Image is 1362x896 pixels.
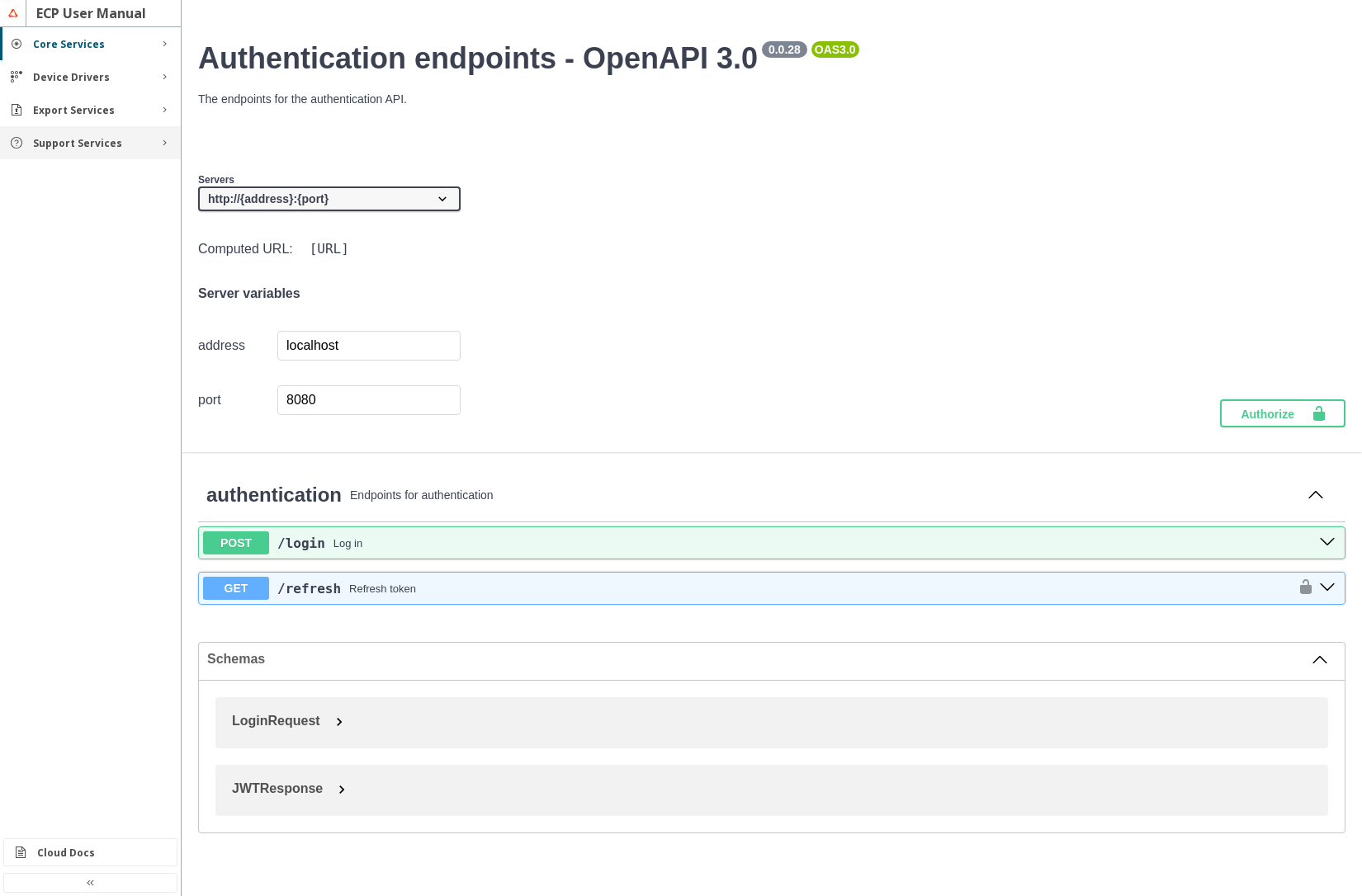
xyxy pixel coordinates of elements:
button: Authorize [1220,399,1345,427]
p: The endpoints for the authentication API. [198,92,1345,106]
code: [URL] [306,238,352,260]
h4: Server variables [198,286,461,301]
a: /refresh [277,581,341,597]
span: JWTResponse [232,781,323,795]
pre: OAS 3.0 [815,43,856,56]
button: JWTResponse [224,773,1336,804]
div: Log in [333,537,362,549]
button: authorization button unlocked [1289,578,1314,598]
span: GET [203,577,269,600]
pre: 0.0.28 [765,43,804,56]
button: get ​/refresh [1314,578,1341,599]
div: Computed URL: [198,238,461,260]
span: Authorize [1241,405,1311,422]
button: post ​/login [1314,532,1341,554]
button: LoginRequest [224,705,1336,737]
button: GET/refreshRefresh token [203,577,1289,600]
a: authentication [206,483,342,507]
p: Endpoints for authentication [350,488,1294,502]
button: POST/loginLog in [203,531,1314,554]
span: Schemas [207,652,1312,667]
span: Servers [198,174,234,186]
button: Schemas [207,651,1328,667]
td: address [198,330,277,361]
div: Refresh token [349,582,416,595]
span: LoginRequest [232,714,320,728]
a: /login [277,535,325,551]
button: Collapse operation [1303,483,1329,508]
h2: Authentication endpoints - OpenAPI 3.0 [198,41,1345,76]
td: port [198,384,277,416]
span: authentication [206,483,342,506]
span: POST [203,531,269,554]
